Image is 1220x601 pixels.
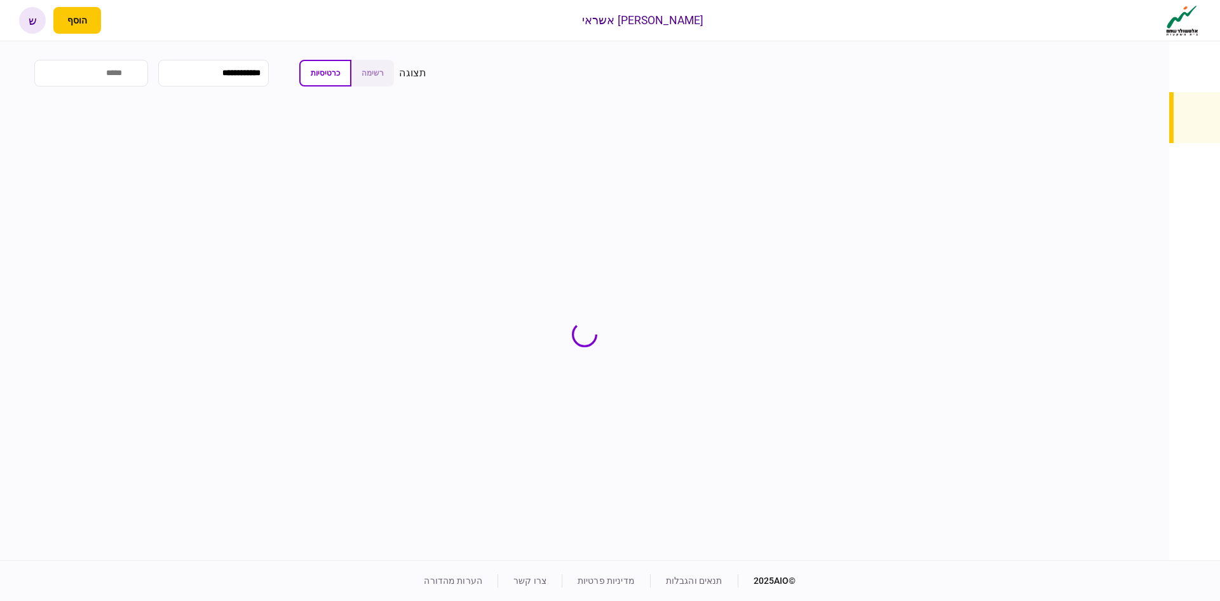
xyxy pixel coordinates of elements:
[109,7,135,34] button: פתח רשימת התראות
[513,576,546,586] a: צרו קשר
[1163,4,1201,36] img: client company logo
[738,574,796,588] div: © 2025 AIO
[582,12,704,29] div: [PERSON_NAME] אשראי
[578,576,635,586] a: מדיניות פרטיות
[19,7,46,34] button: ש
[53,7,101,34] button: פתח תפריט להוספת לקוח
[424,576,482,586] a: הערות מהדורה
[362,69,384,78] span: רשימה
[399,66,426,81] div: תצוגה
[299,60,351,86] button: כרטיסיות
[351,60,394,86] button: רשימה
[666,576,722,586] a: תנאים והגבלות
[311,69,340,78] span: כרטיסיות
